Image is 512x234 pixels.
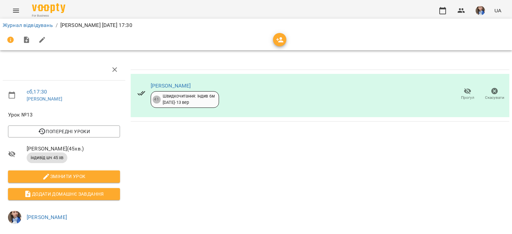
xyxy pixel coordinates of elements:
[8,3,24,19] button: Menu
[8,170,120,182] button: Змінити урок
[27,214,67,220] a: [PERSON_NAME]
[151,83,191,89] a: [PERSON_NAME]
[60,21,132,29] p: [PERSON_NAME] [DATE] 17:30
[153,96,161,104] div: 41
[8,211,21,224] img: 727e98639bf378bfedd43b4b44319584.jpeg
[27,96,62,102] a: [PERSON_NAME]
[454,85,481,104] button: Прогул
[13,190,115,198] span: Додати домашнє завдання
[13,127,115,135] span: Попередні уроки
[56,21,58,29] li: /
[476,6,485,15] img: 727e98639bf378bfedd43b4b44319584.jpeg
[8,188,120,200] button: Додати домашнє завдання
[485,95,504,101] span: Скасувати
[494,7,501,14] span: UA
[32,3,65,13] img: Voopty Logo
[3,22,53,28] a: Журнал відвідувань
[461,95,474,101] span: Прогул
[27,89,47,95] a: сб , 17:30
[8,125,120,137] button: Попередні уроки
[163,93,215,106] div: Швидкочитання: Індив 6м [DATE] - 13 вер
[492,4,504,17] button: UA
[13,172,115,180] span: Змінити урок
[8,111,120,119] span: Урок №13
[27,155,67,161] span: індивід шч 45 хв
[3,21,509,29] nav: breadcrumb
[481,85,508,104] button: Скасувати
[32,14,65,18] span: For Business
[27,145,120,153] span: [PERSON_NAME] ( 45 хв. )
